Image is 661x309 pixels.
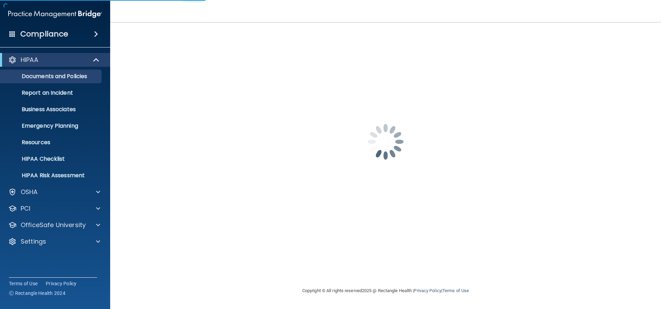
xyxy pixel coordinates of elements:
span: Ⓒ Rectangle Health 2024 [9,290,65,297]
a: OfficeSafe University [8,221,100,229]
img: spinner.e123f6fc.gif [351,107,420,176]
p: OfficeSafe University [21,221,86,229]
p: OSHA [21,188,38,196]
p: Resources [4,139,98,146]
a: HIPAA [8,56,100,64]
p: Settings [21,237,46,246]
p: HIPAA Checklist [4,156,98,162]
a: Privacy Policy [414,288,441,293]
p: HIPAA Risk Assessment [4,172,98,179]
p: Report an Incident [4,89,98,96]
a: Terms of Use [442,288,469,293]
img: PMB logo [8,7,102,21]
div: Copyright © All rights reserved 2025 @ Rectangle Health | | [260,280,511,302]
a: Settings [8,237,100,246]
h4: Compliance [20,29,68,39]
a: OSHA [8,188,100,196]
a: PCI [8,204,100,213]
p: Emergency Planning [4,122,98,129]
p: Documents and Policies [4,73,98,80]
p: HIPAA [21,56,38,64]
a: Privacy Policy [46,280,77,287]
p: Business Associates [4,106,98,113]
a: Terms of Use [9,280,38,287]
p: PCI [21,204,30,213]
